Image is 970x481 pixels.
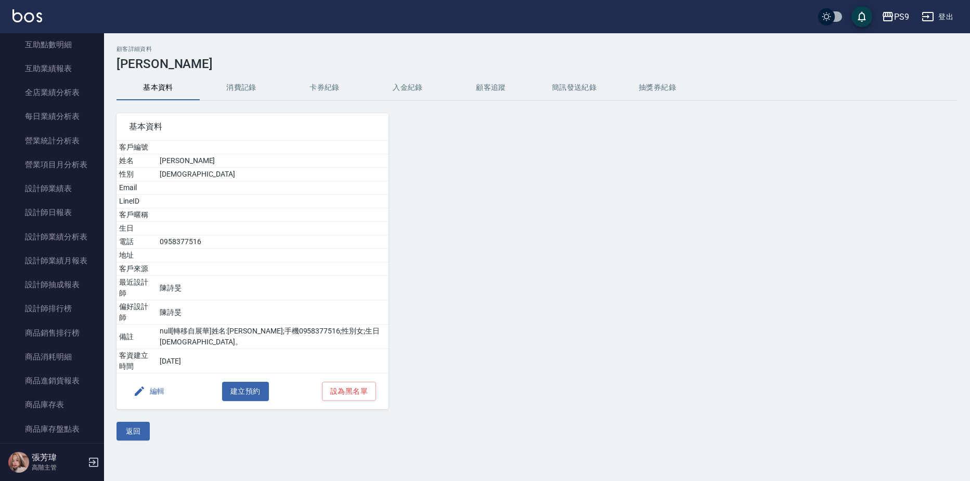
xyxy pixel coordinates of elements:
a: 營業統計分析表 [4,129,100,153]
img: Logo [12,9,42,22]
a: 營業項目月分析表 [4,153,100,177]
td: 陳詩旻 [157,300,389,325]
a: 互助業績報表 [4,57,100,81]
span: 基本資料 [129,122,376,132]
td: 陳詩旻 [157,276,389,300]
div: PS9 [894,10,909,23]
a: 商品消耗明細 [4,345,100,369]
button: 返回 [117,422,150,441]
td: 客戶來源 [117,262,157,276]
a: 商品庫存盤點表 [4,417,100,441]
td: [PERSON_NAME] [157,154,389,168]
td: 客資建立時間 [117,349,157,373]
td: 客戶編號 [117,141,157,154]
button: 建立預約 [222,382,269,401]
button: 設為黑名單 [322,382,376,401]
a: 設計師排行榜 [4,297,100,320]
a: 商品進銷貨報表 [4,369,100,393]
td: LineID [117,195,157,208]
a: 設計師日報表 [4,201,100,224]
td: 最近設計師 [117,276,157,300]
h3: [PERSON_NAME] [117,57,958,71]
td: null[轉移自展華]姓名:[PERSON_NAME];手機0958377516;性別女;生日[DEMOGRAPHIC_DATA]。 [157,325,389,349]
td: Email [117,181,157,195]
button: 登出 [917,7,958,26]
button: 消費記錄 [200,75,283,100]
td: 電話 [117,235,157,249]
a: 設計師業績表 [4,177,100,201]
a: 設計師業績月報表 [4,249,100,273]
td: 地址 [117,249,157,262]
button: 抽獎券紀錄 [616,75,699,100]
h2: 顧客詳細資料 [117,46,958,52]
td: 姓名 [117,154,157,168]
td: 偏好設計師 [117,300,157,325]
td: 備註 [117,325,157,349]
p: 高階主管 [32,463,85,472]
td: 生日 [117,222,157,235]
button: 顧客追蹤 [449,75,533,100]
a: 設計師業績分析表 [4,225,100,249]
a: 互助點數明細 [4,33,100,57]
a: 每日業績分析表 [4,104,100,128]
td: 客戶暱稱 [117,208,157,222]
button: 編輯 [129,382,169,401]
button: 簡訊發送紀錄 [533,75,616,100]
img: Person [8,452,29,473]
button: 入金紀錄 [366,75,449,100]
a: 商品銷售排行榜 [4,321,100,345]
a: 商品庫存表 [4,393,100,417]
a: 全店業績分析表 [4,81,100,104]
h5: 張芳瑋 [32,452,85,463]
a: 設計師抽成報表 [4,273,100,297]
td: [DEMOGRAPHIC_DATA] [157,168,389,181]
a: 會員卡銷售報表 [4,441,100,465]
button: 卡券紀錄 [283,75,366,100]
button: PS9 [877,6,913,28]
td: 0958377516 [157,235,389,249]
td: 性別 [117,168,157,181]
td: [DATE] [157,349,389,373]
button: 基本資料 [117,75,200,100]
button: save [851,6,872,27]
